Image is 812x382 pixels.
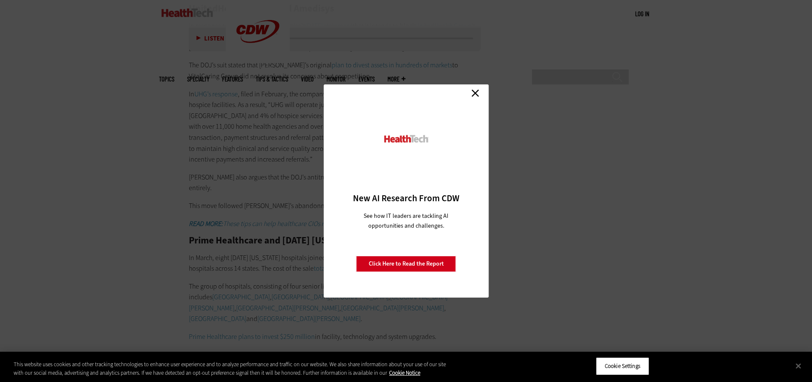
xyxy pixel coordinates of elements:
p: See how IT leaders are tackling AI opportunities and challenges. [353,211,459,231]
a: Click Here to Read the Report [356,256,456,272]
button: Close [789,356,808,375]
button: Cookie Settings [596,357,649,375]
a: Close [469,87,482,99]
a: More information about your privacy [389,369,420,376]
h3: New AI Research From CDW [338,192,474,204]
div: This website uses cookies and other tracking technologies to enhance user experience and to analy... [14,360,447,377]
img: HealthTech_0.png [383,134,429,143]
